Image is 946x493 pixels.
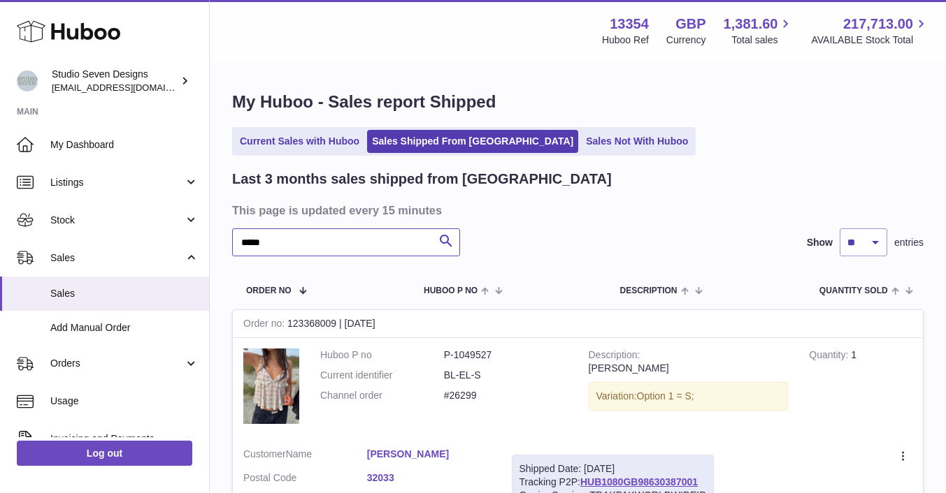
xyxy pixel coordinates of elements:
span: Usage [50,395,199,408]
div: Studio Seven Designs [52,68,178,94]
strong: 13354 [610,15,649,34]
div: Huboo Ref [602,34,649,47]
a: Sales Shipped From [GEOGRAPHIC_DATA] [367,130,578,153]
img: 30.png [243,348,299,423]
td: 1 [798,338,923,437]
span: Description [619,286,677,295]
a: 217,713.00 AVAILABLE Stock Total [811,15,929,47]
dt: Name [243,448,367,464]
img: contact.studiosevendesigns@gmail.com [17,71,38,91]
span: Option 1 = S; [637,390,694,402]
span: Orders [50,357,184,370]
a: HUB1080GB98630387001 [580,476,698,487]
div: 123368009 | [DATE] [233,310,923,338]
div: Currency [666,34,706,47]
span: Add Manual Order [50,321,199,334]
dt: Channel order [320,389,444,402]
h1: My Huboo - Sales report Shipped [232,91,924,113]
div: [PERSON_NAME] [589,362,789,375]
span: Invoicing and Payments [50,432,184,446]
strong: Quantity [809,349,851,364]
a: 1,381.60 Total sales [724,15,794,47]
h3: This page is updated every 15 minutes [232,203,920,218]
span: Order No [246,286,292,295]
span: Total sales [731,34,794,47]
a: 32033 [367,471,491,485]
span: My Dashboard [50,138,199,152]
span: 1,381.60 [724,15,778,34]
label: Show [807,236,833,249]
div: Variation: [589,382,789,411]
span: AVAILABLE Stock Total [811,34,929,47]
dd: BL-EL-S [444,369,568,382]
dd: #26299 [444,389,568,402]
span: Sales [50,251,184,265]
span: Quantity Sold [819,286,888,295]
dt: Huboo P no [320,348,444,362]
span: Sales [50,287,199,300]
a: Current Sales with Huboo [235,130,364,153]
span: Listings [50,176,184,189]
a: [PERSON_NAME] [367,448,491,461]
strong: Order no [243,318,287,332]
div: Shipped Date: [DATE] [519,462,706,476]
strong: Description [589,349,640,364]
span: [EMAIL_ADDRESS][DOMAIN_NAME] [52,82,206,93]
span: Customer [243,448,286,459]
span: Huboo P no [424,286,478,295]
h2: Last 3 months sales shipped from [GEOGRAPHIC_DATA] [232,170,612,189]
a: Log out [17,441,192,466]
dd: P-1049527 [444,348,568,362]
dt: Postal Code [243,471,367,488]
dt: Current identifier [320,369,444,382]
span: 217,713.00 [843,15,913,34]
strong: GBP [675,15,705,34]
span: entries [894,236,924,249]
a: Sales Not With Huboo [581,130,693,153]
span: Stock [50,214,184,227]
